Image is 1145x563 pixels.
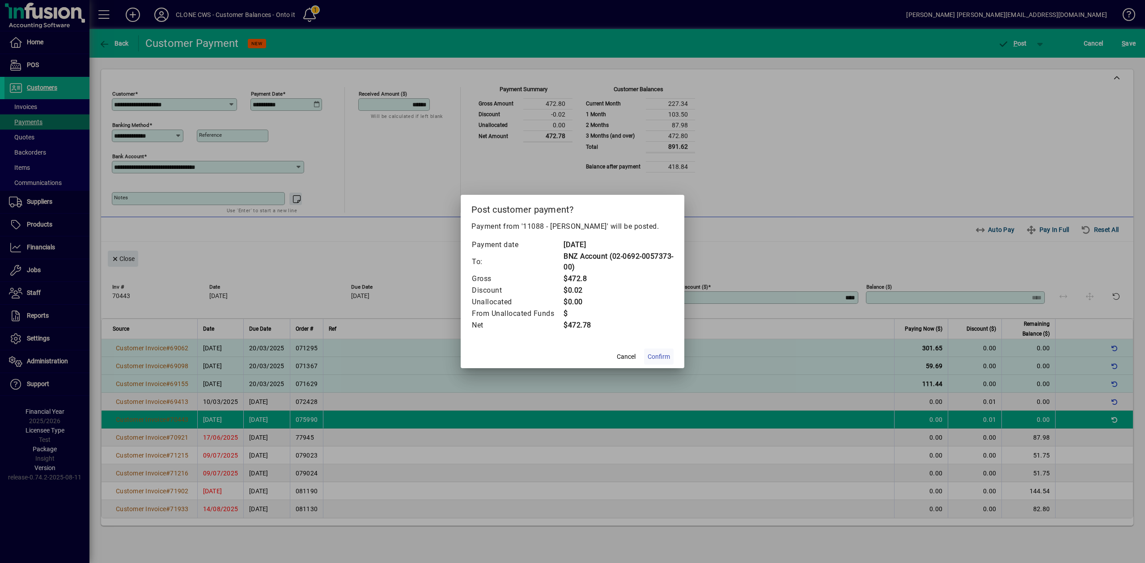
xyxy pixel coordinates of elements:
[617,352,636,361] span: Cancel
[563,296,674,308] td: $0.00
[461,195,684,221] h2: Post customer payment?
[644,349,674,365] button: Confirm
[471,273,563,285] td: Gross
[648,352,670,361] span: Confirm
[471,319,563,331] td: Net
[563,273,674,285] td: $472.8
[563,308,674,319] td: $
[612,349,640,365] button: Cancel
[563,251,674,273] td: BNZ Account (02-0692-0057373-00)
[471,251,563,273] td: To:
[563,239,674,251] td: [DATE]
[471,239,563,251] td: Payment date
[563,285,674,296] td: $0.02
[471,308,563,319] td: From Unallocated Funds
[471,285,563,296] td: Discount
[563,319,674,331] td: $472.78
[471,221,674,232] p: Payment from '11088 - [PERSON_NAME]' will be posted.
[471,296,563,308] td: Unallocated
